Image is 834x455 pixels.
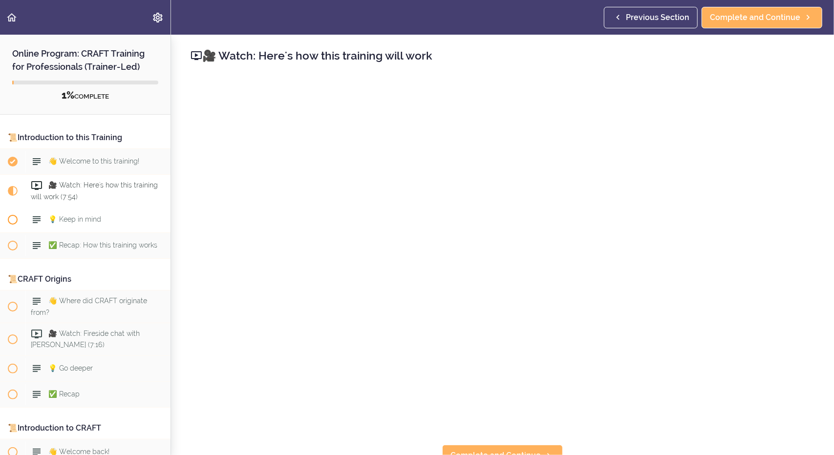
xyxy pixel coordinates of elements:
a: Previous Section [604,7,698,28]
span: 🎥 Watch: Here's how this training will work (7:54) [31,181,158,200]
svg: Back to course curriculum [6,12,18,23]
span: 💡 Go deeper [48,364,93,372]
div: COMPLETE [12,89,158,102]
span: ✅ Recap [48,390,80,398]
span: 👋 Where did CRAFT originate from? [31,297,147,316]
iframe: Video Player [191,79,814,429]
span: ✅ Recap: How this training works [48,241,157,249]
span: 👋 Welcome to this training! [48,157,139,165]
svg: Settings Menu [152,12,164,23]
h2: 🎥 Watch: Here's how this training will work [191,47,814,64]
a: Complete and Continue [702,7,822,28]
span: 🎥 Watch: Fireside chat with [PERSON_NAME] (7:16) [31,330,140,349]
span: 1% [62,89,74,101]
span: Previous Section [626,12,689,23]
span: Complete and Continue [710,12,800,23]
span: 💡 Keep in mind [48,215,101,223]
